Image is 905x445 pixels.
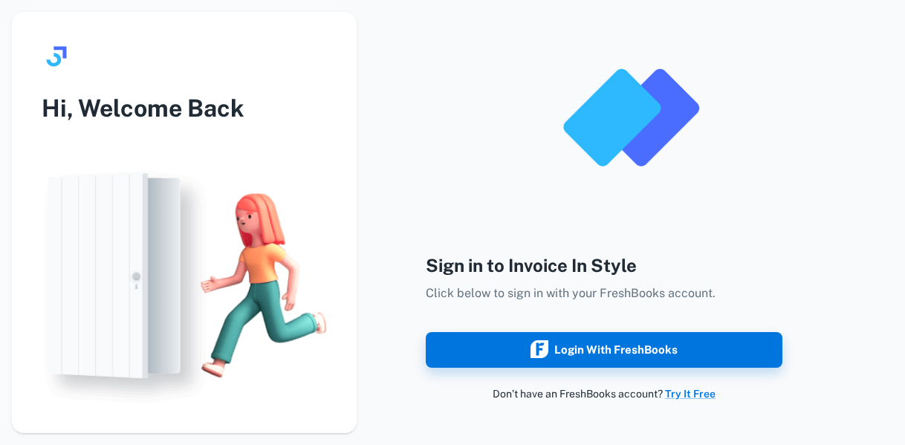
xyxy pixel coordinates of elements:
[426,252,782,279] h4: Sign in to Invoice In Style
[42,42,71,71] img: logo.svg
[531,340,678,360] div: Login with FreshBooks
[557,44,705,192] img: logo_invoice_in_style_app.png
[426,285,782,302] p: Click below to sign in with your FreshBooks account.
[426,332,782,368] button: Login with FreshBooks
[12,91,357,126] h3: Hi, Welcome Back
[665,388,716,400] a: Try It Free
[426,386,782,402] p: Don’t have an FreshBooks account?
[12,156,357,415] img: login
